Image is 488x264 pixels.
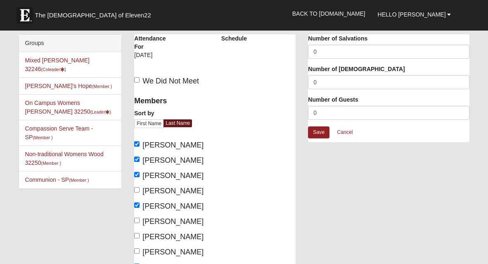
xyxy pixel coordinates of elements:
[25,100,111,115] a: On Campus Womens [PERSON_NAME] 32250(Leader)
[142,141,204,149] span: [PERSON_NAME]
[25,176,89,183] a: Communion - SP(Member )
[41,161,61,166] small: (Member )
[12,3,178,24] a: The [DEMOGRAPHIC_DATA] of Eleven22
[25,151,104,166] a: Non-traditional Womens Wood 32250(Member )
[142,202,204,210] span: [PERSON_NAME]
[142,156,204,164] span: [PERSON_NAME]
[134,77,140,83] input: We Did Not Meet
[134,34,165,51] label: Attendance For
[142,187,204,195] span: [PERSON_NAME]
[332,126,358,139] a: Cancel
[308,65,405,73] label: Number of [DEMOGRAPHIC_DATA]
[41,67,66,72] small: (Coleader )
[25,83,112,89] a: [PERSON_NAME]'s Hope(Member )
[142,171,204,180] span: [PERSON_NAME]
[134,172,140,177] input: [PERSON_NAME]
[134,109,154,117] label: Sort by
[142,233,204,241] span: [PERSON_NAME]
[134,141,140,147] input: [PERSON_NAME]
[134,233,140,238] input: [PERSON_NAME]
[69,178,89,183] small: (Member )
[142,77,199,85] span: We Did Not Meet
[142,248,204,256] span: [PERSON_NAME]
[134,202,140,208] input: [PERSON_NAME]
[142,217,204,226] span: [PERSON_NAME]
[25,125,93,140] a: Compassion Serve Team - SP(Member )
[308,126,329,138] a: Save
[35,11,151,19] span: The [DEMOGRAPHIC_DATA] of Eleven22
[134,248,140,254] input: [PERSON_NAME]
[286,3,372,24] a: Back to [DOMAIN_NAME]
[17,7,33,24] img: Eleven22 logo
[92,84,112,89] small: (Member )
[134,218,140,223] input: [PERSON_NAME]
[19,35,122,52] div: Groups
[221,34,247,43] label: Schedule
[308,34,367,43] label: Number of Salvations
[163,119,192,127] a: Last Name
[134,187,140,193] input: [PERSON_NAME]
[134,51,165,65] div: [DATE]
[134,119,164,128] a: First Name
[25,57,90,72] a: Mixed [PERSON_NAME] 32246(Coleader)
[134,97,209,106] h4: Members
[372,4,457,25] a: Hello [PERSON_NAME]
[134,157,140,162] input: [PERSON_NAME]
[33,135,52,140] small: (Member )
[378,11,446,18] span: Hello [PERSON_NAME]
[90,109,111,114] small: (Leader )
[308,95,358,104] label: Number of Guests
